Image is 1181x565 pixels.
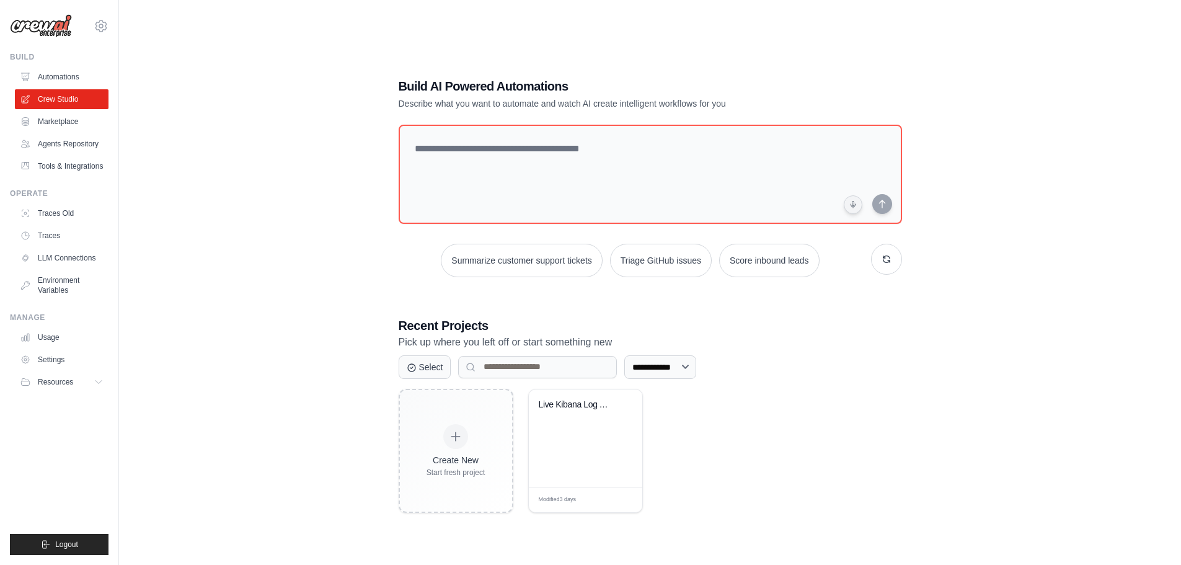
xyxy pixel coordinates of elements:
[613,496,623,505] span: Edit
[719,244,820,277] button: Score inbound leads
[399,355,451,379] button: Select
[15,327,108,347] a: Usage
[55,540,78,549] span: Logout
[15,372,108,392] button: Resources
[427,454,485,466] div: Create New
[844,195,862,214] button: Click to speak your automation idea
[610,244,712,277] button: Triage GitHub issues
[15,112,108,131] a: Marketplace
[441,244,602,277] button: Summarize customer support tickets
[10,14,72,38] img: Logo
[15,156,108,176] a: Tools & Integrations
[539,496,577,504] span: Modified 3 days
[10,313,108,323] div: Manage
[399,78,815,95] h1: Build AI Powered Automations
[15,226,108,246] a: Traces
[539,399,614,411] div: Live Kibana Log Analysis & Root Cause Detection
[15,350,108,370] a: Settings
[871,244,902,275] button: Get new suggestions
[15,67,108,87] a: Automations
[399,334,902,350] p: Pick up where you left off or start something new
[15,89,108,109] a: Crew Studio
[399,317,902,334] h3: Recent Projects
[15,270,108,300] a: Environment Variables
[427,468,485,478] div: Start fresh project
[15,203,108,223] a: Traces Old
[10,52,108,62] div: Build
[38,377,73,387] span: Resources
[15,134,108,154] a: Agents Repository
[10,534,108,555] button: Logout
[10,189,108,198] div: Operate
[15,248,108,268] a: LLM Connections
[399,97,815,110] p: Describe what you want to automate and watch AI create intelligent workflows for you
